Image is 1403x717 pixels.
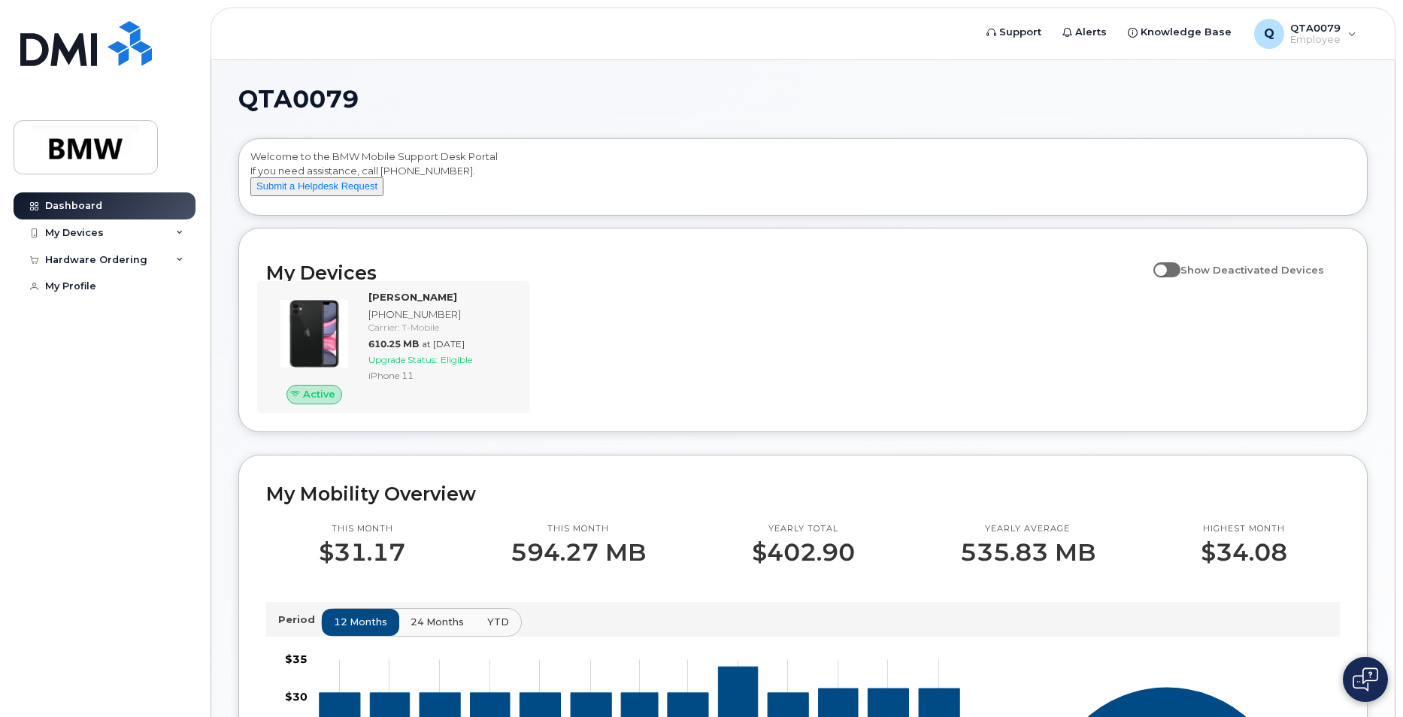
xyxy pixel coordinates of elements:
span: 24 months [411,615,464,629]
div: Carrier: T-Mobile [368,321,515,334]
p: 535.83 MB [960,539,1095,566]
span: at [DATE] [422,338,465,349]
input: Show Deactivated Devices [1153,256,1165,268]
tspan: $35 [285,652,308,666]
p: 594.27 MB [511,539,646,566]
tspan: $30 [285,689,308,703]
span: QTA0079 [238,88,359,110]
a: Submit a Helpdesk Request [250,180,383,192]
div: [PHONE_NUMBER] [368,307,515,322]
p: This month [511,523,646,535]
div: Welcome to the BMW Mobile Support Desk Portal If you need assistance, call [PHONE_NUMBER]. [250,150,1356,210]
p: Period [278,613,321,627]
p: Highest month [1201,523,1287,535]
p: Yearly total [752,523,855,535]
span: 610.25 MB [368,338,419,349]
p: $34.08 [1201,539,1287,566]
img: Open chat [1353,667,1378,691]
p: $31.17 [319,539,405,566]
span: YTD [487,615,509,629]
span: Active [303,387,335,401]
img: iPhone_11.jpg [278,298,350,370]
h2: My Mobility Overview [266,483,1340,505]
strong: [PERSON_NAME] [368,291,457,303]
button: Submit a Helpdesk Request [250,177,383,196]
div: iPhone 11 [368,369,515,382]
a: Active[PERSON_NAME][PHONE_NUMBER]Carrier: T-Mobile610.25 MBat [DATE]Upgrade Status:EligibleiPhone 11 [266,290,521,404]
p: Yearly average [960,523,1095,535]
p: This month [319,523,405,535]
p: $402.90 [752,539,855,566]
h2: My Devices [266,262,1146,284]
span: Eligible [441,354,472,365]
span: Upgrade Status: [368,354,438,365]
span: Show Deactivated Devices [1180,264,1324,276]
